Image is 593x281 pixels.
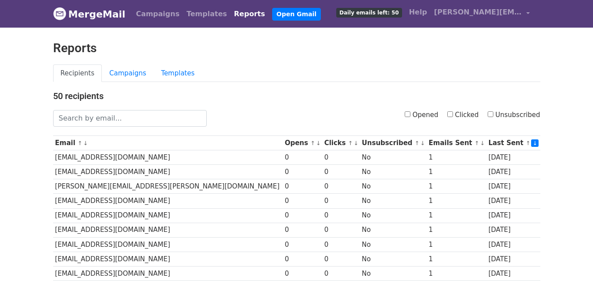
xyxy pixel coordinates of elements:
a: Campaigns [102,64,154,82]
td: 0 [283,252,322,266]
td: 0 [283,165,322,179]
a: ↑ [474,140,479,146]
th: Emails Sent [427,136,486,150]
img: MergeMail logo [53,7,66,20]
td: [EMAIL_ADDRESS][DOMAIN_NAME] [53,208,283,223]
td: 0 [283,208,322,223]
td: 1 [427,208,486,223]
td: [EMAIL_ADDRESS][DOMAIN_NAME] [53,223,283,237]
td: [DATE] [486,179,540,194]
th: Unsubscribed [360,136,427,150]
td: [EMAIL_ADDRESS][DOMAIN_NAME] [53,194,283,208]
td: 1 [427,150,486,165]
td: No [360,237,427,252]
span: Daily emails left: 50 [336,8,402,18]
td: 1 [427,194,486,208]
input: Search by email... [53,110,207,127]
input: Unsubscribed [488,111,493,117]
a: Help [406,4,431,21]
h4: 50 recipients [53,91,540,101]
th: Last Sent [486,136,540,150]
a: ↑ [310,140,315,146]
td: 0 [322,252,360,266]
td: [EMAIL_ADDRESS][DOMAIN_NAME] [53,266,283,281]
td: 0 [283,223,322,237]
td: 0 [283,237,322,252]
td: [DATE] [486,208,540,223]
a: ↑ [348,140,353,146]
td: 0 [283,266,322,281]
td: [DATE] [486,165,540,179]
td: No [360,223,427,237]
label: Unsubscribed [488,110,540,120]
td: [DATE] [486,237,540,252]
td: 0 [322,237,360,252]
td: 1 [427,223,486,237]
label: Clicked [447,110,479,120]
td: No [360,252,427,266]
td: 1 [427,252,486,266]
a: ↑ [78,140,83,146]
td: [EMAIL_ADDRESS][DOMAIN_NAME] [53,150,283,165]
td: [EMAIL_ADDRESS][DOMAIN_NAME] [53,252,283,266]
a: Open Gmail [272,8,321,21]
a: ↑ [526,140,531,146]
td: 1 [427,165,486,179]
td: No [360,150,427,165]
td: 1 [427,237,486,252]
a: Templates [154,64,202,82]
td: [DATE] [486,194,540,208]
td: [DATE] [486,223,540,237]
a: ↓ [354,140,359,146]
td: 0 [283,179,322,194]
td: 0 [283,150,322,165]
td: 0 [322,223,360,237]
td: [DATE] [486,266,540,281]
input: Opened [405,111,410,117]
th: Email [53,136,283,150]
td: 0 [322,179,360,194]
a: Recipients [53,64,102,82]
a: Templates [183,5,230,23]
td: 1 [427,266,486,281]
td: [EMAIL_ADDRESS][DOMAIN_NAME] [53,237,283,252]
td: No [360,208,427,223]
td: No [360,266,427,281]
a: Campaigns [133,5,183,23]
a: Reports [230,5,269,23]
a: ↓ [83,140,88,146]
td: 0 [322,208,360,223]
span: [PERSON_NAME][EMAIL_ADDRESS][DOMAIN_NAME] [434,7,522,18]
td: 0 [283,194,322,208]
td: [DATE] [486,252,540,266]
label: Opened [405,110,438,120]
th: Clicks [322,136,360,150]
td: 0 [322,266,360,281]
td: [DATE] [486,150,540,165]
td: [PERSON_NAME][EMAIL_ADDRESS][PERSON_NAME][DOMAIN_NAME] [53,179,283,194]
td: 0 [322,150,360,165]
td: No [360,165,427,179]
a: [PERSON_NAME][EMAIL_ADDRESS][DOMAIN_NAME] [431,4,533,24]
a: Daily emails left: 50 [333,4,405,21]
th: Opens [283,136,322,150]
a: ↓ [531,139,539,147]
a: ↑ [415,140,420,146]
a: MergeMail [53,5,126,23]
td: No [360,194,427,208]
td: 1 [427,179,486,194]
td: 0 [322,165,360,179]
a: ↓ [420,140,425,146]
a: ↓ [316,140,321,146]
td: No [360,179,427,194]
input: Clicked [447,111,453,117]
td: 0 [322,194,360,208]
td: [EMAIL_ADDRESS][DOMAIN_NAME] [53,165,283,179]
a: ↓ [480,140,485,146]
h2: Reports [53,41,540,56]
